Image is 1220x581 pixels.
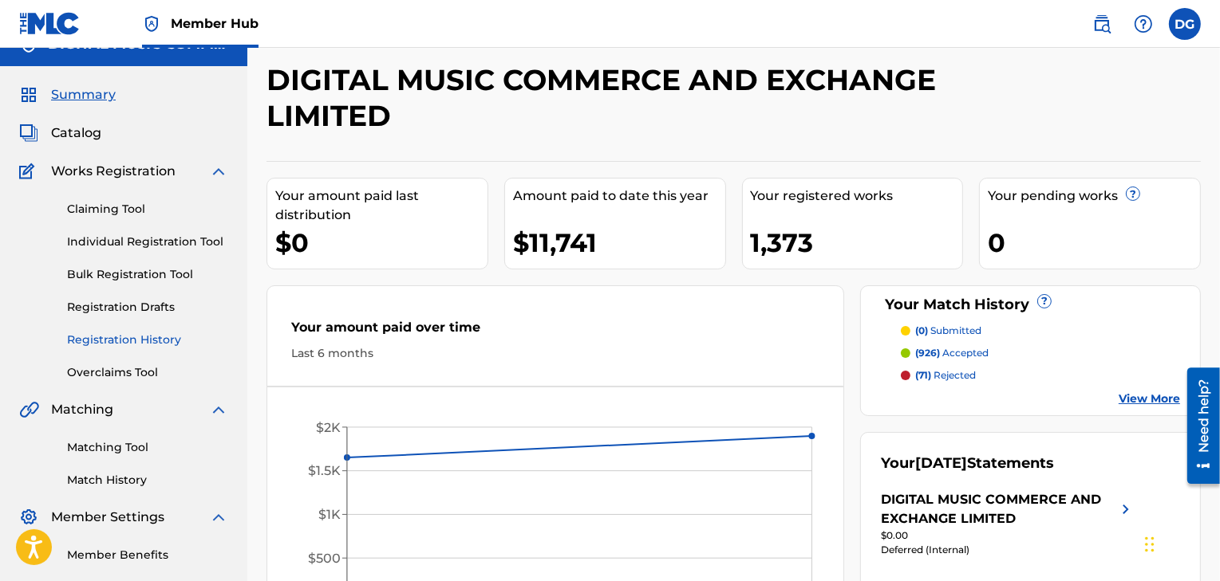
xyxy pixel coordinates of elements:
[513,225,725,261] div: $11,741
[901,346,1180,360] a: (926) accepted
[67,364,228,381] a: Overclaims Tool
[915,368,976,383] p: rejected
[513,186,725,206] div: Amount paid to date this year
[142,14,161,33] img: Top Rightsholder
[1140,504,1220,581] iframe: Chat Widget
[881,543,1135,557] div: Deferred (Internal)
[915,346,989,360] p: accepted
[267,62,986,134] h2: DIGITAL MUSIC COMMERCE AND EXCHANGE LIMITED
[67,332,228,348] a: Registration History
[1134,14,1153,33] img: help
[209,508,228,527] img: expand
[67,299,228,316] a: Registration Drafts
[19,85,38,104] img: Summary
[275,186,488,225] div: Your amount paid last distribution
[171,14,259,33] span: Member Hub
[67,439,228,456] a: Matching Tool
[209,400,228,419] img: expand
[291,345,819,362] div: Last 6 months
[915,347,940,359] span: (926)
[19,85,116,104] a: SummarySummary
[275,225,488,261] div: $0
[881,490,1115,528] div: DIGITAL MUSIC COMMERCE AND EXCHANGE LIMITED
[51,85,116,104] span: Summary
[1127,187,1139,200] span: ?
[1038,295,1051,308] span: ?
[19,162,40,181] img: Works Registration
[19,124,38,143] img: Catalog
[308,463,341,478] tspan: $1.5K
[751,225,963,261] div: 1,373
[67,266,228,283] a: Bulk Registration Tool
[67,472,228,489] a: Match History
[988,225,1200,261] div: 0
[1127,8,1159,40] div: Help
[915,369,931,381] span: (71)
[1169,8,1201,40] div: User Menu
[51,508,164,527] span: Member Settings
[1145,520,1155,568] div: Drag
[1116,490,1135,528] img: right chevron icon
[51,400,113,419] span: Matching
[291,318,819,345] div: Your amount paid over time
[308,551,341,566] tspan: $500
[316,420,341,435] tspan: $2K
[881,528,1135,543] div: $0.00
[19,508,38,527] img: Member Settings
[1119,391,1180,407] a: View More
[915,324,928,336] span: (0)
[881,453,1054,474] div: Your Statements
[209,162,228,181] img: expand
[67,547,228,563] a: Member Benefits
[915,324,981,338] p: submitted
[67,234,228,250] a: Individual Registration Tool
[881,490,1135,557] a: DIGITAL MUSIC COMMERCE AND EXCHANGE LIMITEDright chevron icon$0.00Deferred (Internal)
[67,201,228,218] a: Claiming Tool
[51,124,101,143] span: Catalog
[19,400,39,419] img: Matching
[19,124,101,143] a: CatalogCatalog
[1175,362,1220,490] iframe: Resource Center
[318,507,341,522] tspan: $1K
[51,162,176,181] span: Works Registration
[901,368,1180,383] a: (71) rejected
[881,294,1180,316] div: Your Match History
[915,454,967,472] span: [DATE]
[988,186,1200,206] div: Your pending works
[751,186,963,206] div: Your registered works
[19,12,81,35] img: MLC Logo
[1092,14,1111,33] img: search
[1086,8,1118,40] a: Public Search
[901,324,1180,338] a: (0) submitted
